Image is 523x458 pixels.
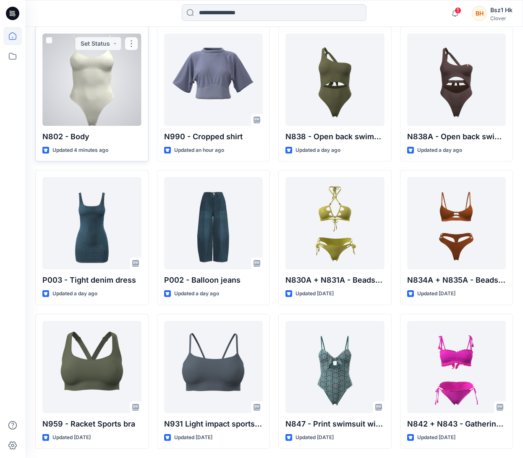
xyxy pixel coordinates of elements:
div: BH [472,6,487,21]
span: 1 [455,7,461,14]
p: N838 - Open back swimsuit [285,131,384,143]
p: P002 - Balloon jeans [164,274,263,286]
p: N847 - Print swimsuit with Whipstitch [285,418,384,430]
a: N959 - Racket Sports bra [42,321,141,413]
p: Updated a day ago [174,289,219,298]
p: Updated [DATE] [52,433,91,442]
p: N990 - Cropped shirt [164,131,263,143]
a: N838 - Open back swimsuit [285,34,384,126]
p: N834A + N835A - Beads wire bikini set [407,274,506,286]
p: N838A - Open back swimsuit [407,131,506,143]
p: N931 Light impact sports bra with back design [164,418,263,430]
p: Updated [DATE] [295,433,334,442]
p: N959 - Racket Sports bra [42,418,141,430]
a: N847 - Print swimsuit with Whipstitch [285,321,384,413]
p: N842 + N843 - Gathering bikini set [407,418,506,430]
p: Updated 4 minutes ago [52,146,108,155]
p: Updated [DATE] [417,289,455,298]
p: N802 - Body [42,131,141,143]
a: N931 Light impact sports bra with back design [164,321,263,413]
div: Clover [490,15,513,21]
p: Updated [DATE] [417,433,455,442]
div: Bsz1 Hk [490,5,513,15]
a: P003 - Tight denim dress [42,177,141,269]
p: Updated [DATE] [295,289,334,298]
p: Updated [DATE] [174,433,212,442]
p: Updated a day ago [52,289,97,298]
a: N834A + N835A - Beads wire bikini set [407,177,506,269]
a: N838A - Open back swimsuit [407,34,506,126]
p: N830A + N831A - Beads and loop Bandeau set [285,274,384,286]
a: N802 - Body [42,34,141,126]
p: Updated an hour ago [174,146,224,155]
a: P002 - Balloon jeans [164,177,263,269]
p: Updated a day ago [417,146,462,155]
a: N990 - Cropped shirt [164,34,263,126]
a: N830A + N831A - Beads and loop Bandeau set [285,177,384,269]
p: Updated a day ago [295,146,340,155]
p: P003 - Tight denim dress [42,274,141,286]
a: N842 + N843 - Gathering bikini set [407,321,506,413]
